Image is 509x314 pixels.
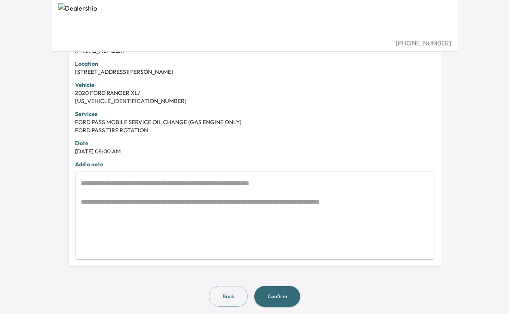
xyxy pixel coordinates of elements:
[75,68,434,76] div: [STREET_ADDRESS][PERSON_NAME]
[75,118,434,126] div: FORD PASS MOBILE SERVICE OIL CHANGE (GAS ENGINE ONLY)
[75,89,434,97] div: 2020 FORD RANGER XL/
[75,140,88,147] strong: Date
[209,286,248,307] button: Back
[75,81,94,88] strong: Vehicle
[75,97,434,105] div: [US_VEHICLE_IDENTIFICATION_NUMBER]
[75,161,103,168] strong: Add a note
[75,110,97,118] strong: Services
[58,3,451,38] img: Dealership
[254,286,300,307] button: Confirm
[75,60,98,67] strong: Location
[75,147,434,155] div: [DATE] 08:00 AM
[58,38,451,48] div: [PHONE_NUMBER]
[75,126,434,134] div: FORD PASS TIRE ROTATION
